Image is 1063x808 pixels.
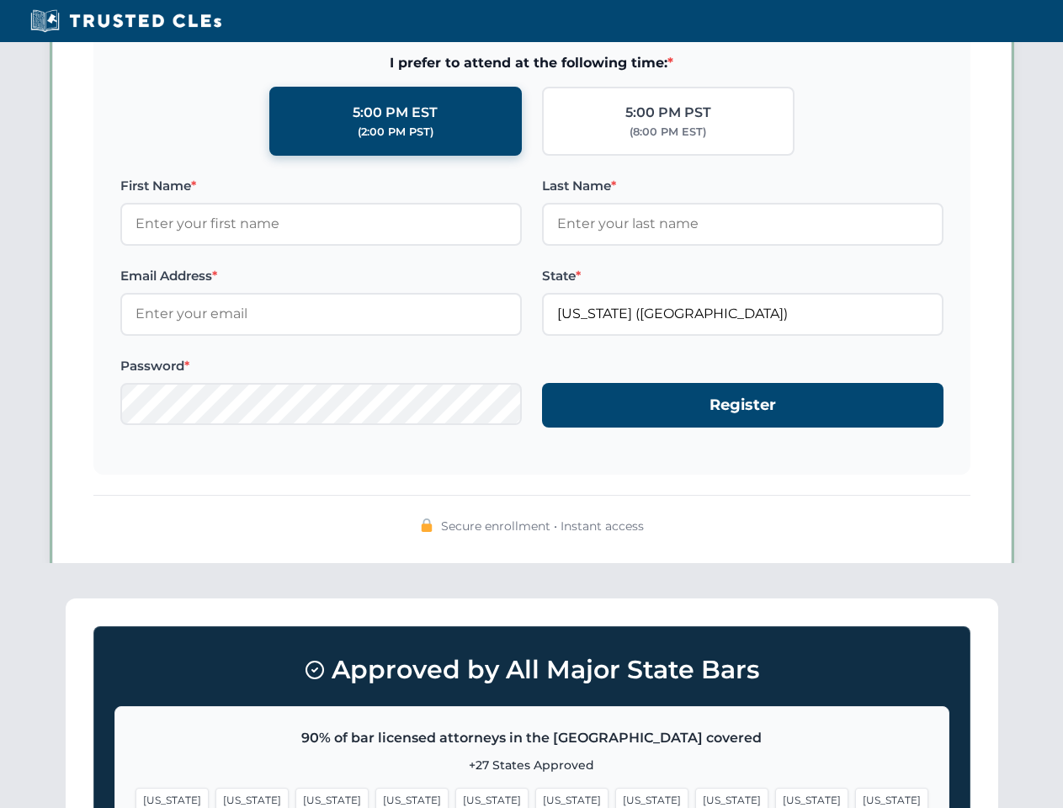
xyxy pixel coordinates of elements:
[136,756,928,774] p: +27 States Approved
[630,124,706,141] div: (8:00 PM EST)
[353,102,438,124] div: 5:00 PM EST
[420,518,433,532] img: 🔒
[120,356,522,376] label: Password
[120,203,522,245] input: Enter your first name
[542,266,943,286] label: State
[625,102,711,124] div: 5:00 PM PST
[542,176,943,196] label: Last Name
[542,383,943,428] button: Register
[120,266,522,286] label: Email Address
[25,8,226,34] img: Trusted CLEs
[542,203,943,245] input: Enter your last name
[114,647,949,693] h3: Approved by All Major State Bars
[120,293,522,335] input: Enter your email
[358,124,433,141] div: (2:00 PM PST)
[120,176,522,196] label: First Name
[542,293,943,335] input: Florida (FL)
[136,727,928,749] p: 90% of bar licensed attorneys in the [GEOGRAPHIC_DATA] covered
[441,517,644,535] span: Secure enrollment • Instant access
[120,52,943,74] span: I prefer to attend at the following time:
